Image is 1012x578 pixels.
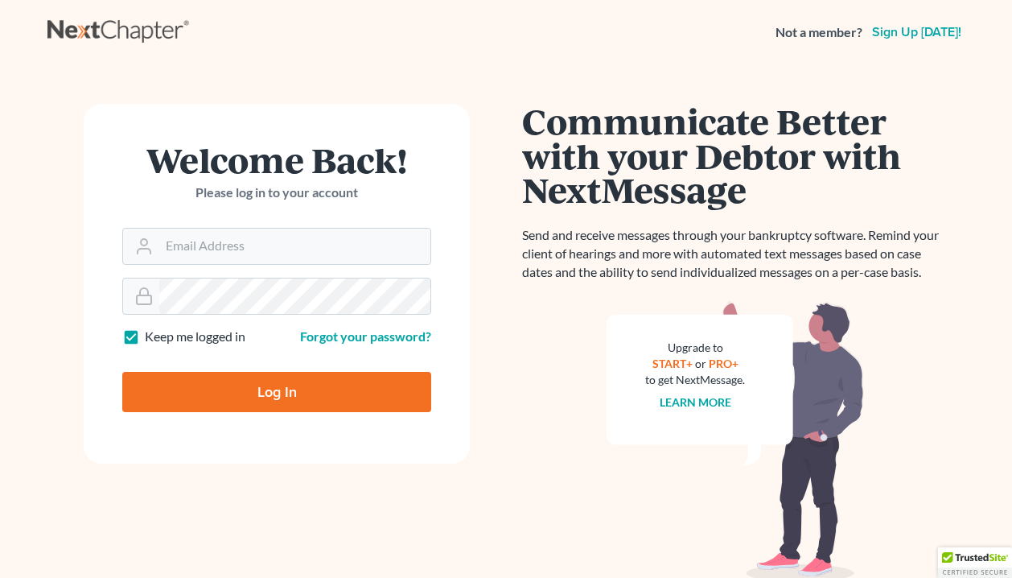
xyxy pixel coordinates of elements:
[522,104,948,207] h1: Communicate Better with your Debtor with NextMessage
[869,26,965,39] a: Sign up [DATE]!
[522,226,948,282] p: Send and receive messages through your bankruptcy software. Remind your client of hearings and mo...
[122,184,431,202] p: Please log in to your account
[709,357,738,370] a: PRO+
[652,357,693,370] a: START+
[122,142,431,177] h1: Welcome Back!
[695,357,706,370] span: or
[300,328,431,344] a: Forgot your password?
[145,328,245,346] label: Keep me logged in
[660,395,731,409] a: Learn more
[775,23,862,42] strong: Not a member?
[645,340,745,356] div: Upgrade to
[122,372,431,412] input: Log In
[938,547,1012,578] div: TrustedSite Certified
[645,372,745,388] div: to get NextMessage.
[159,229,430,264] input: Email Address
